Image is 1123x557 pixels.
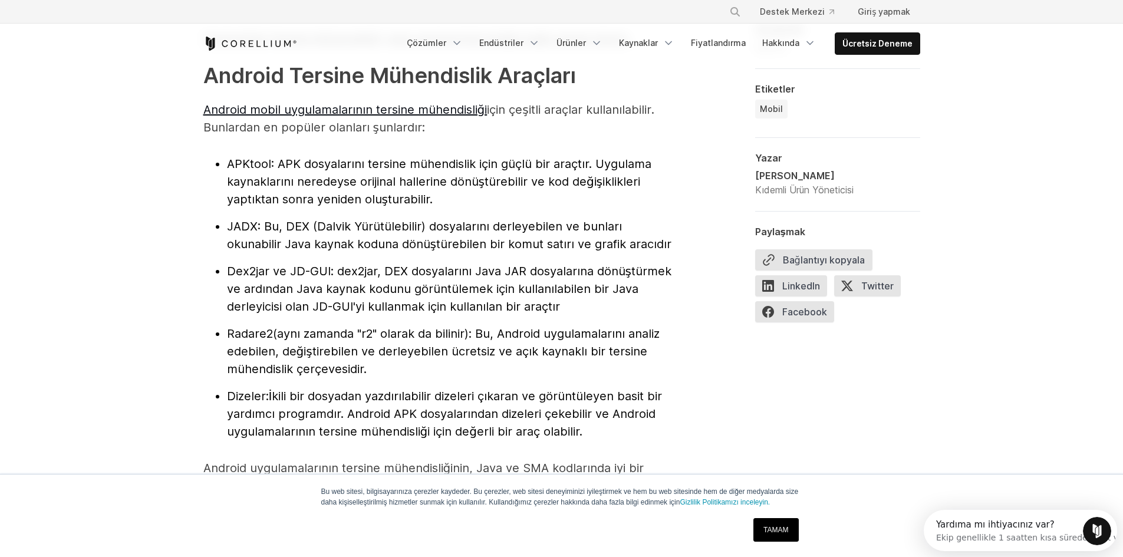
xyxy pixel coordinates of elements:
font: : APK dosyalarını tersine mühendislik için güçlü bir araçtır. Uygulama kaynaklarını neredeyse ori... [227,157,651,206]
font: Destek Merkezi [760,6,825,17]
font: Yazar [755,152,782,164]
font: . Bunlardan en popüler olanları şunlardır: [203,103,654,134]
font: Kaynaklar [619,38,658,48]
button: Bağlantıyı kopyala [755,249,872,271]
font: İkili bir dosyadan yazdırılabilir dizeleri çıkaran ve görüntüleyen basit bir yardımcı programdır.... [227,389,663,439]
font: Yardıma mı ihtiyacınız var? [12,9,131,20]
font: Etiketler [755,83,795,95]
font: için çeşitli araçlar kullanılabilir [487,103,651,117]
font: Twitter [861,280,894,292]
font: : Bu, DEX (Dalvik Yürütülebilir) dosyalarını derleyebilen ve bunları okunabilir Java kaynak kodun... [227,219,671,251]
a: LinkedIn [755,275,834,301]
font: Dizeler: [227,389,269,403]
a: TAMAM [753,518,798,542]
font: Android uygulamalarının tersine mühendisliğinin, Java ve SMA kodlarında iyi bir anlayış gerektire... [203,461,654,510]
a: Android mobil uygulamalarının tersine mühendisliği [203,103,488,117]
font: Çözümler [407,38,446,48]
font: Ücretsiz Deneme [842,38,913,48]
a: Corellium Ana Sayfası [203,37,297,51]
font: Bu web sitesi, bilgisayarınıza çerezler kaydeder. Bu çerezler, web sitesi deneyiminizi iyileştirm... [321,487,799,506]
font: : dex2jar, DEX dosyalarını Java JAR dosyalarına dönüştürmek ve ardından Java kaynak kodunu görünt... [227,264,671,314]
font: Android Tersine Mühendislik Araçları [203,62,576,88]
a: Facebook [755,301,841,327]
button: Aramak [724,1,746,22]
div: Gezinme Menüsü [400,32,920,55]
font: Hakkında [762,38,799,48]
font: TAMAM [763,526,788,534]
font: Dex2jar ve JD-GUI [227,264,331,278]
font: Endüstriler [479,38,523,48]
font: (aynı zamanda "r2" olarak da bilinir): Bu, Android uygulamalarını analiz edebilen, değiştirebilen... [227,327,660,376]
font: Mobil [760,104,783,114]
a: Mobil [755,100,788,118]
font: Giriş yapmak [858,6,910,17]
font: Paylaşmak [755,226,806,238]
font: JADX [227,219,258,233]
font: Facebook [782,306,827,318]
div: Intercom Messenger'ı açın [5,5,243,37]
font: Radare2 [227,327,273,341]
font: Ekip genellikle 1 saatten kısa sürede yanıt verir [12,23,209,32]
font: Kıdemli Ürün Yöneticisi [755,184,854,196]
iframe: Intercom canlı sohbet [1083,517,1111,545]
font: [PERSON_NAME] [755,170,835,182]
a: Gizlilik Politikamızı inceleyin. [680,498,770,506]
font: APKtool [227,157,271,171]
font: Ürünler [556,38,586,48]
a: Twitter [834,275,908,301]
font: Fiyatlandırma [691,38,746,48]
div: Gezinme Menüsü [715,1,920,22]
font: LinkedIn [782,280,820,292]
iframe: Intercom canlı sohbet keşif başlatıcısı [924,510,1117,551]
